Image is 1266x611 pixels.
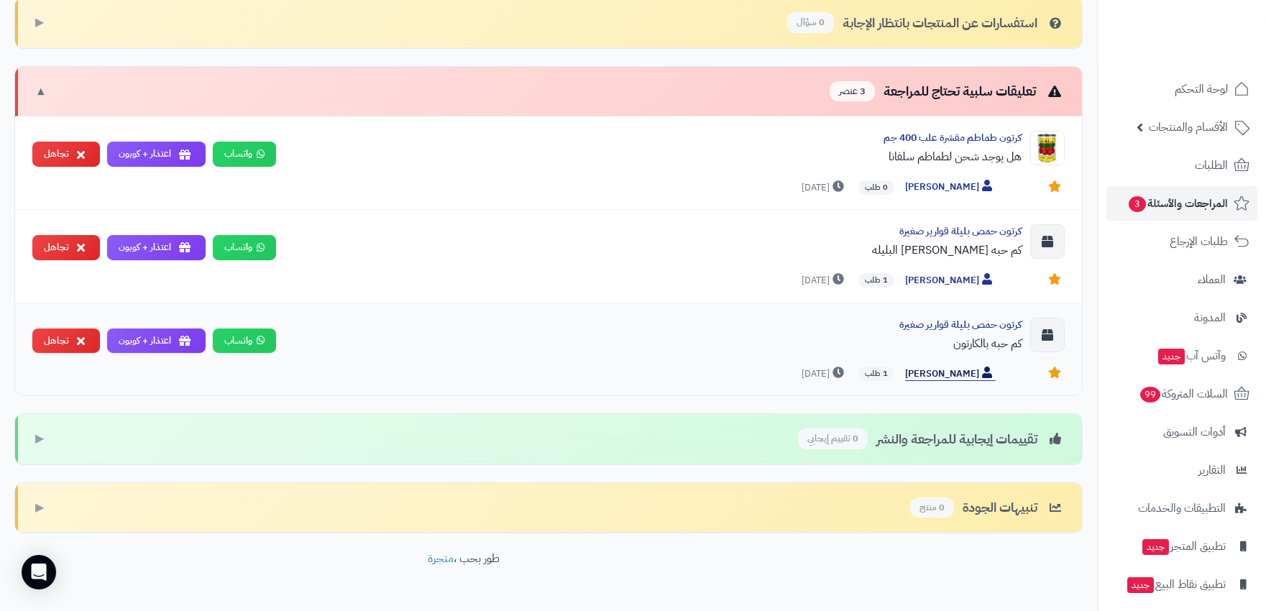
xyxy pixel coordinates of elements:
a: تطبيق المتجرجديد [1106,529,1257,564]
div: استفسارات عن المنتجات بانتظار الإجابة [787,12,1065,33]
a: التقارير [1106,453,1257,487]
span: جديد [1142,539,1169,555]
span: [DATE] [802,367,848,381]
a: لوحة التحكم [1106,72,1257,106]
a: المراجعات والأسئلة3 [1106,186,1257,221]
span: التقارير [1198,460,1226,480]
span: وآتس آب [1157,346,1226,366]
span: التطبيقات والخدمات [1138,498,1226,518]
div: تقييمات إيجابية للمراجعة والنشر [798,428,1065,449]
div: كم حبه [PERSON_NAME] البليله [288,242,1022,259]
span: المراجعات والأسئلة [1127,193,1228,213]
span: جديد [1158,349,1185,364]
span: السلات المتروكة [1139,384,1228,404]
span: 0 سؤال [787,12,834,33]
span: تطبيق نقاط البيع [1126,574,1226,594]
span: [PERSON_NAME] [905,180,996,195]
a: الطلبات [1106,148,1257,183]
span: لوحة التحكم [1175,79,1228,99]
a: أدوات التسويق [1106,415,1257,449]
span: 0 تقييم إيجابي [798,428,868,449]
div: Open Intercom Messenger [22,555,56,589]
a: واتساب [213,329,276,354]
div: كرتون طماطم مقشرة علب 400 جم [288,131,1022,145]
span: ▶ [35,431,44,447]
a: السلات المتروكة99 [1106,377,1257,411]
button: اعتذار + كوبون [107,142,206,167]
span: تطبيق المتجر [1141,536,1226,556]
button: اعتذار + كوبون [107,329,206,354]
span: الطلبات [1195,155,1228,175]
a: متجرة [428,550,454,567]
span: أدوات التسويق [1163,422,1226,442]
span: [DATE] [802,273,848,288]
span: ▼ [35,83,47,100]
div: كم حبه بالكارتون [288,335,1022,352]
img: logo-2.png [1168,21,1252,51]
span: طلبات الإرجاع [1170,231,1228,252]
a: تطبيق نقاط البيعجديد [1106,567,1257,602]
button: تجاهل [32,329,100,354]
span: [PERSON_NAME] [905,367,996,382]
span: 1 طلب [859,367,894,381]
a: طلبات الإرجاع [1106,224,1257,259]
span: 0 منتج [910,497,954,518]
span: جديد [1127,577,1154,593]
span: العملاء [1198,270,1226,290]
a: واتساب [213,142,276,167]
span: [PERSON_NAME] [905,273,996,288]
span: الأقسام والمنتجات [1149,117,1228,137]
div: تعليقات سلبية تحتاج للمراجعة [830,81,1065,102]
div: كرتون حمص بليلة قوارير صغيرة [288,318,1022,332]
span: ▶ [35,500,44,516]
span: 1 طلب [859,273,894,288]
span: 99 [1139,386,1161,403]
div: تنبيهات الجودة [910,497,1065,518]
div: هل يوجد شحن لطماطم سلفانا [288,148,1022,165]
span: 3 عنصر [830,81,875,102]
span: [DATE] [802,180,848,195]
span: المدونة [1194,308,1226,328]
a: وآتس آبجديد [1106,339,1257,373]
span: ▶ [35,14,44,31]
div: كرتون حمص بليلة قوارير صغيرة [288,224,1022,239]
span: 3 [1128,196,1147,213]
button: تجاهل [32,235,100,260]
button: اعتذار + كوبون [107,235,206,260]
a: التطبيقات والخدمات [1106,491,1257,525]
a: المدونة [1106,300,1257,335]
button: تجاهل [32,142,100,167]
a: العملاء [1106,262,1257,297]
a: واتساب [213,235,276,260]
span: 0 طلب [859,180,894,195]
img: Product [1030,131,1065,165]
